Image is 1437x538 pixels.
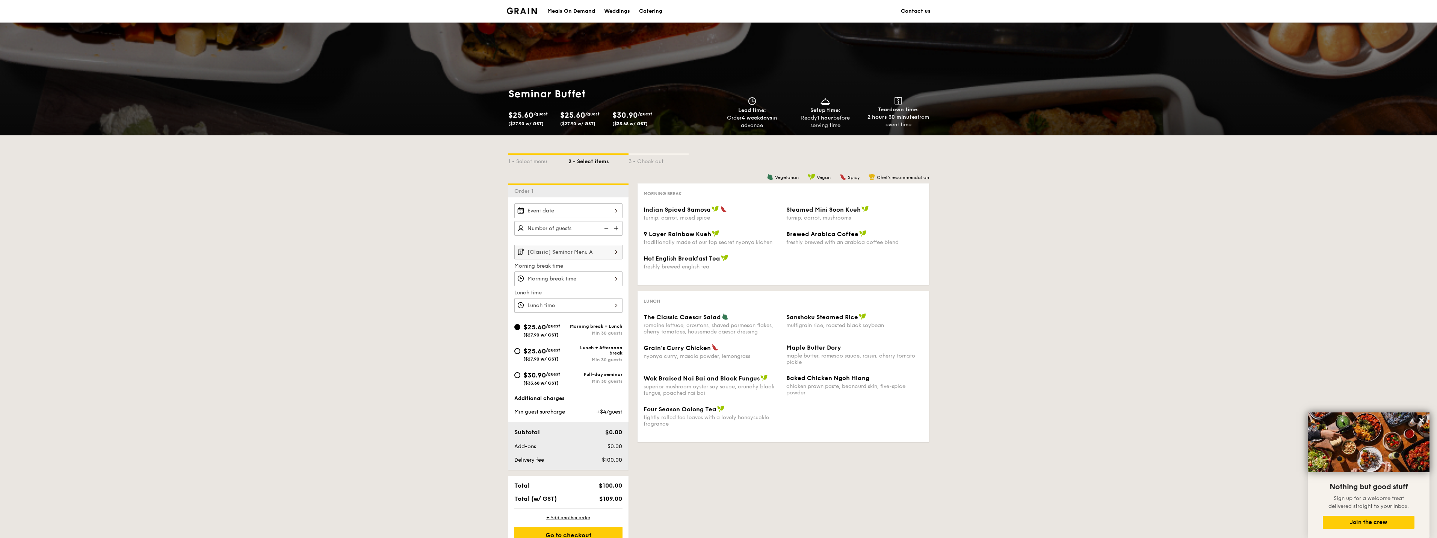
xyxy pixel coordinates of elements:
div: romaine lettuce, croutons, shaved parmesan flakes, cherry tomatoes, housemade caesar dressing [644,322,780,335]
div: from event time [865,114,932,129]
img: icon-vegan.f8ff3823.svg [859,230,867,237]
span: $30.90 [523,371,546,379]
span: Hot English Breakfast Tea [644,255,720,262]
div: 1 - Select menu [508,155,568,165]
img: icon-chevron-right.3c0dfbd6.svg [610,245,623,259]
span: Vegan [817,175,831,180]
div: maple butter, romesco sauce, raisin, cherry tomato pickle [786,353,923,365]
span: Total [514,482,530,489]
img: icon-spicy.37a8142b.svg [712,344,718,351]
span: Vegetarian [775,175,799,180]
span: ($27.90 w/ GST) [523,332,559,338]
div: Order in advance [719,114,786,129]
input: $25.60/guest($27.90 w/ GST)Lunch + Afternoon breakMin 30 guests [514,348,520,354]
input: $30.90/guest($33.68 w/ GST)Full-day seminarMin 30 guests [514,372,520,378]
div: Full-day seminar [568,372,623,377]
button: Close [1416,414,1428,426]
div: freshly brewed with an arabica coffee blend [786,239,923,246]
div: 2 - Select items [568,155,629,165]
span: $109.00 [599,495,622,502]
span: Baked Chicken Ngoh Hiang [786,374,869,382]
img: icon-spicy.37a8142b.svg [720,206,727,212]
span: Indian Spiced Samosa [644,206,711,213]
div: Min 30 guests [568,379,623,384]
img: icon-vegan.f8ff3823.svg [721,255,728,261]
img: icon-vegan.f8ff3823.svg [861,206,869,212]
span: $0.00 [605,429,622,436]
div: nyonya curry, masala powder, lemongrass [644,353,780,359]
img: icon-vegan.f8ff3823.svg [808,173,815,180]
div: turnip, carrot, mushrooms [786,215,923,221]
span: Teardown time: [878,106,919,113]
img: icon-vegan.f8ff3823.svg [859,313,866,320]
span: 9 Layer Rainbow Kueh [644,230,711,238]
img: icon-teardown.65201eee.svg [895,97,902,105]
div: Additional charges [514,395,623,402]
span: $25.60 [508,111,533,120]
input: Number of guests [514,221,623,236]
span: ($27.90 w/ GST) [523,356,559,362]
span: Wok Braised Nai Bai and Black Fungus [644,375,760,382]
img: icon-vegan.f8ff3823.svg [760,374,768,381]
span: ($33.68 w/ GST) [523,380,559,386]
img: icon-vegetarian.fe4039eb.svg [767,173,774,180]
span: Grain's Curry Chicken [644,344,711,352]
div: superior mushroom oyster soy sauce, crunchy black fungus, poached nai bai [644,383,780,396]
strong: 2 hours 30 minutes [867,114,917,120]
div: Lunch + Afternoon break [568,345,623,356]
a: Logotype [507,8,537,14]
span: /guest [546,371,560,377]
span: Maple Butter Dory [786,344,841,351]
span: Add-ons [514,443,536,450]
span: /guest [585,111,600,117]
img: icon-add.58712e84.svg [611,221,623,235]
span: Sanshoku Steamed Rice [786,314,858,321]
span: $100.00 [602,457,622,463]
span: ($27.90 w/ GST) [560,121,595,126]
img: icon-reduce.1d2dbef1.svg [600,221,611,235]
span: Min guest surcharge [514,409,565,415]
span: $100.00 [599,482,622,489]
span: Four Season Oolong Tea [644,406,716,413]
div: tightly rolled tea leaves with a lovely honeysuckle fragrance [644,414,780,427]
div: multigrain rice, roasted black soybean [786,322,923,329]
span: Subtotal [514,429,540,436]
img: icon-vegan.f8ff3823.svg [712,230,719,237]
div: Morning break + Lunch [568,324,623,329]
label: Lunch time [514,289,623,297]
span: Delivery fee [514,457,544,463]
img: Grain [507,8,537,14]
span: Lead time: [738,107,766,114]
span: Sign up for a welcome treat delivered straight to your inbox. [1328,495,1409,509]
span: ($33.68 w/ GST) [612,121,648,126]
img: icon-chef-hat.a58ddaea.svg [869,173,875,180]
input: Lunch time [514,298,623,313]
span: Lunch [644,299,660,304]
input: Morning break time [514,271,623,286]
span: $25.60 [523,323,546,331]
span: /guest [546,323,560,329]
span: /guest [546,347,560,353]
img: icon-vegan.f8ff3823.svg [717,405,725,412]
img: DSC07876-Edit02-Large.jpeg [1308,412,1429,472]
input: Event date [514,203,623,218]
span: Order 1 [514,188,536,194]
span: ($27.90 w/ GST) [508,121,544,126]
span: The Classic Caesar Salad [644,314,721,321]
strong: 4 weekdays [742,115,772,121]
span: Steamed Mini Soon Kueh [786,206,861,213]
img: icon-dish.430c3a2e.svg [820,97,831,105]
span: $25.60 [560,111,585,120]
img: icon-spicy.37a8142b.svg [840,173,846,180]
button: Join the crew [1323,516,1414,529]
div: traditionally made at our top secret nyonya kichen [644,239,780,246]
div: Min 30 guests [568,357,623,362]
img: icon-clock.2db775ea.svg [746,97,758,105]
span: $25.60 [523,347,546,355]
span: $30.90 [612,111,638,120]
label: Morning break time [514,262,623,270]
div: + Add another order [514,515,623,521]
span: Morning break [644,191,681,196]
span: /guest [638,111,652,117]
img: icon-vegetarian.fe4039eb.svg [722,313,728,320]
